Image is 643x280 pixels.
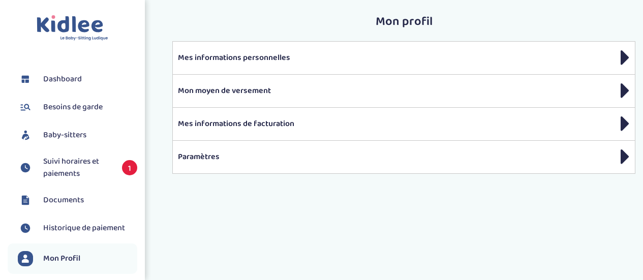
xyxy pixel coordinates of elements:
p: Paramètres [178,151,630,163]
a: Besoins de garde [18,100,137,115]
img: dashboard.svg [18,72,33,87]
span: Historique de paiement [43,222,125,234]
img: documents.svg [18,193,33,208]
a: Suivi horaires et paiements 1 [18,155,137,180]
a: Historique de paiement [18,221,137,236]
span: 1 [122,160,137,175]
a: Documents [18,193,137,208]
img: suivihoraire.svg [18,160,33,175]
p: Mes informations de facturation [178,118,630,130]
img: logo.svg [37,15,108,41]
a: Mon Profil [18,251,137,266]
span: Baby-sitters [43,129,86,141]
p: Mon moyen de versement [178,85,630,97]
span: Besoins de garde [43,101,103,113]
img: suivihoraire.svg [18,221,33,236]
span: Dashboard [43,73,82,85]
span: Documents [43,194,84,206]
img: profil.svg [18,251,33,266]
img: besoin.svg [18,100,33,115]
h2: Mon profil [172,15,635,28]
p: Mes informations personnelles [178,52,630,64]
span: Mon Profil [43,253,80,265]
a: Dashboard [18,72,137,87]
a: Baby-sitters [18,128,137,143]
img: babysitters.svg [18,128,33,143]
span: Suivi horaires et paiements [43,155,112,180]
